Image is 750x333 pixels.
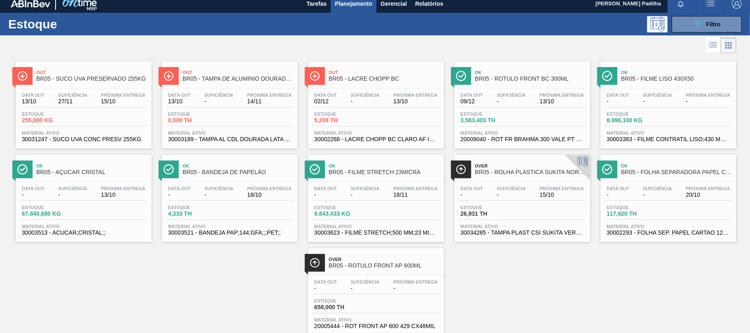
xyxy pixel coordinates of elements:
[168,192,191,198] span: -
[540,98,584,105] span: 13/10
[36,163,147,168] span: Ok
[706,37,721,53] div: Visão em Lista
[58,98,87,105] span: 27/11
[168,117,226,123] span: 0,000 TH
[314,136,438,142] span: 30002268 - LACRE CHOPP BC CLARO AF IN65
[314,93,337,98] span: Data out
[168,211,226,217] span: 4,333 TH
[247,98,292,105] span: 14/11
[22,112,79,116] span: Estoque
[22,230,145,236] span: 30003513 - ACUCAR;CRISTAL;;
[643,98,672,105] span: -
[460,117,518,123] span: 3.583,403 TH
[607,205,664,210] span: Estoque
[247,192,292,198] span: 18/10
[497,192,526,198] span: -
[168,130,292,135] span: Material ativo
[540,93,584,98] span: Próxima Entrega
[647,16,668,33] div: Pogramando: nenhum usuário selecionado
[314,285,337,291] span: -
[101,98,145,105] span: 15/10
[22,211,79,217] span: 67.840,680 KG
[168,93,191,98] span: Data out
[36,169,147,175] span: BR05 - AÇÚCAR CRISTAL
[721,37,736,53] div: Visão em Cards
[329,169,440,175] span: BR05 - FILME STRETCH 23MICRA
[314,205,372,210] span: Estoque
[460,224,584,229] span: Material ativo
[393,192,438,198] span: 18/11
[607,230,730,236] span: 30002293 - FOLHA SEP. PAPEL CARTAO 1200x1000M 350g
[621,76,732,82] span: BR05 - FILME LISO 430X50
[22,136,145,142] span: 30031247 - SUCO UVA CONC PRESV 255KG
[686,186,730,191] span: Próxima Entrega
[607,130,730,135] span: Material ativo
[350,186,379,191] span: Suficiência
[607,93,629,98] span: Data out
[456,164,466,175] img: Ícone
[314,304,372,310] span: 658,000 TH
[607,98,629,105] span: -
[329,70,440,75] span: Out
[643,192,672,198] span: -
[460,186,483,191] span: Data out
[460,112,518,116] span: Estoque
[17,71,28,81] img: Ícone
[393,186,438,191] span: Próxima Entrega
[22,224,145,229] span: Material ativo
[314,186,337,191] span: Data out
[475,70,586,75] span: Ok
[182,169,294,175] span: BR05 - BANDEJA DE PAPELÃO
[58,186,87,191] span: Suficiência
[594,149,741,242] a: ÍconeOkBR05 - FOLHA SEPARADORA PAPEL CARTÃOData out-Suficiência-Próxima Entrega20/10Estoque117,92...
[607,186,629,191] span: Data out
[310,164,320,175] img: Ícone
[101,192,145,198] span: 13/10
[22,130,145,135] span: Material ativo
[621,70,732,75] span: Ok
[168,186,191,191] span: Data out
[168,230,292,236] span: 30003521 - BANDEJA PAP;144;GFA;;;PET;;
[460,136,584,142] span: 20009040 - ROT FR BRAHMA 300 VALE PT REV02 CX60ML
[686,93,730,98] span: Próxima Entrega
[22,205,79,210] span: Estoque
[460,230,584,236] span: 30034285 - TAMPA PLAST CSI SUKITA VERD LF
[182,76,294,82] span: BR05 - TAMPA DE ALUMÍNIO DOURADA BALL CDL
[602,71,612,81] img: Ícone
[643,186,672,191] span: Suficiência
[22,98,44,105] span: 13/10
[247,93,292,98] span: Próxima Entrega
[204,93,233,98] span: Suficiência
[475,76,586,82] span: BR05 - RÓTULO FRONT BC 300ML
[314,230,438,236] span: 30003623 - FILME STRETCH;500 MM;23 MICRA;;HISTRETCH
[8,19,130,29] h1: Estoque
[460,211,518,217] span: 26,931 TH
[22,117,79,123] span: 255,000 KG
[329,263,440,269] span: BR05 - RÓTULO FRONT AP 600ML
[460,130,584,135] span: Material ativo
[17,164,28,175] img: Ícone
[164,71,174,81] img: Ícone
[460,98,483,105] span: 09/12
[602,164,612,175] img: Ícone
[314,211,372,217] span: 9.843,433 KG
[314,130,438,135] span: Material ativo
[156,55,302,149] a: ÍconeOutBR05 - TAMPA DE ALUMÍNIO DOURADA BALL CDLData out13/10Suficiência-Próxima Entrega14/11Est...
[456,71,466,81] img: Ícone
[540,192,584,198] span: 15/10
[314,192,337,198] span: -
[168,136,292,142] span: 30003189 - TAMPA AL CDL DOURADA LATA AUTOMATICA
[314,279,337,284] span: Data out
[36,76,147,82] span: BR05 - SUCO UVA PRESERVADO 255KG
[302,55,448,149] a: ÍconeOutBR05 - LACRE CHOPP BCData out02/12Suficiência-Próxima Entrega13/10Estoque5,208 THMaterial...
[350,285,379,291] span: -
[101,93,145,98] span: Próxima Entrega
[329,257,440,262] span: Over
[156,149,302,242] a: ÍconeOkBR05 - BANDEJA DE PAPELÃOData out-Suficiência-Próxima Entrega18/10Estoque4,333 THMaterial ...
[621,163,732,168] span: Ok
[497,186,526,191] span: Suficiência
[168,205,226,210] span: Estoque
[460,93,483,98] span: Data out
[607,136,730,142] span: 30003383 - FILME CONTRATIL LISO;430 MM;50 MICRA;;;
[448,55,594,149] a: ÍconeOkBR05 - RÓTULO FRONT BC 300MLData out09/12Suficiência-Próxima Entrega13/10Estoque3.583,403 ...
